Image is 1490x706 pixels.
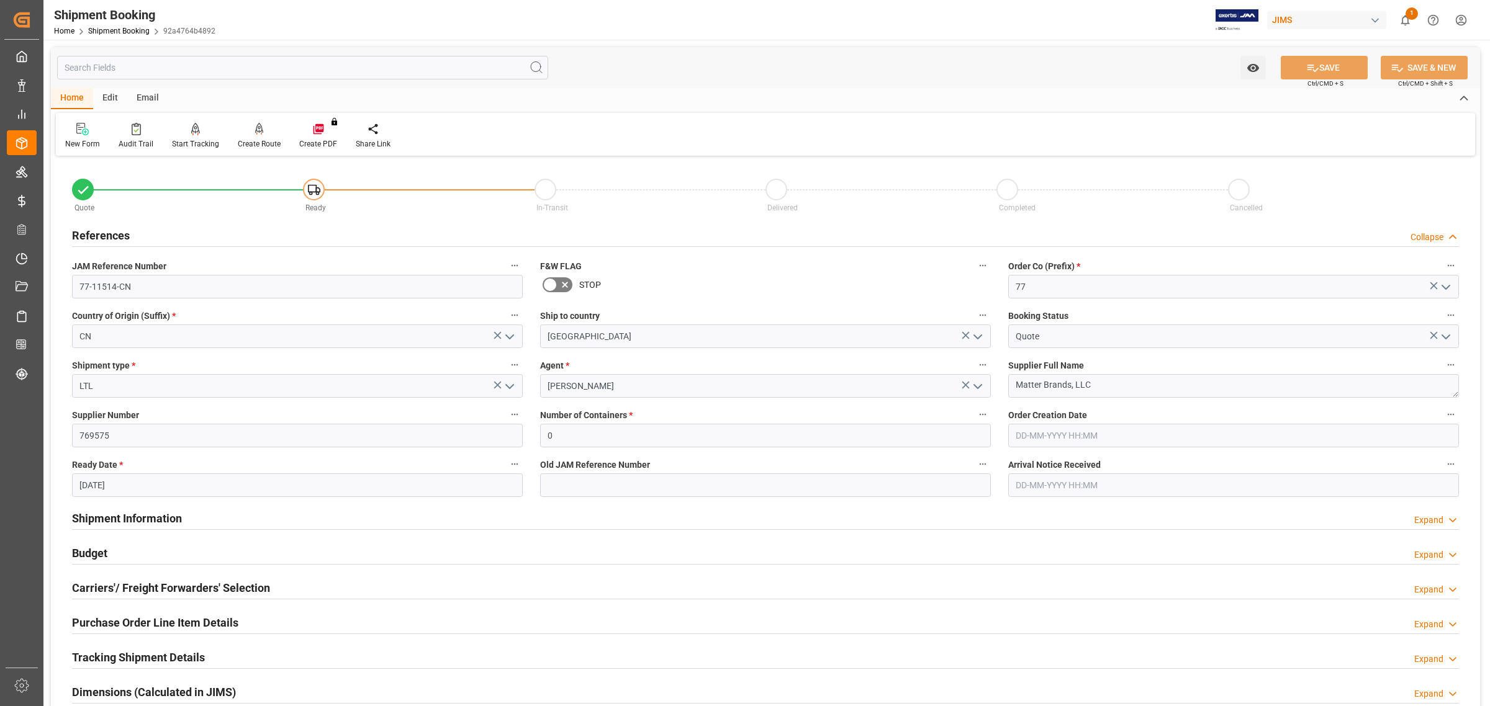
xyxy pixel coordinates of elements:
[999,203,1036,212] span: Completed
[540,359,569,372] span: Agent
[1398,79,1453,88] span: Ctrl/CMD + Shift + S
[507,307,523,323] button: Country of Origin (Suffix) *
[72,545,107,561] h2: Budget
[975,406,991,422] button: Number of Containers *
[507,406,523,422] button: Supplier Number
[1411,231,1443,244] div: Collapse
[1443,406,1459,422] button: Order Creation Date
[1267,11,1386,29] div: JIMS
[1381,56,1468,79] button: SAVE & NEW
[540,458,650,471] span: Old JAM Reference Number
[1414,687,1443,700] div: Expand
[975,307,991,323] button: Ship to country
[540,310,600,323] span: Ship to country
[1008,424,1459,447] input: DD-MM-YYYY HH:MM
[72,324,523,348] input: Type to search/select
[74,203,94,212] span: Quote
[1307,79,1343,88] span: Ctrl/CMD + S
[72,359,135,372] span: Shipment type
[72,684,236,700] h2: Dimensions (Calculated in JIMS)
[1008,374,1459,398] textarea: Matter Brands, LLC
[1008,260,1080,273] span: Order Co (Prefix)
[1443,307,1459,323] button: Booking Status
[975,257,991,274] button: F&W FLAG
[1436,277,1455,297] button: open menu
[72,614,238,631] h2: Purchase Order Line Item Details
[536,203,568,212] span: In-Transit
[1443,257,1459,274] button: Order Co (Prefix) *
[65,138,100,150] div: New Form
[1414,583,1443,596] div: Expand
[1391,6,1419,34] button: show 1 new notifications
[72,260,166,273] span: JAM Reference Number
[968,327,987,346] button: open menu
[1414,548,1443,561] div: Expand
[1414,618,1443,631] div: Expand
[72,510,182,527] h2: Shipment Information
[767,203,798,212] span: Delivered
[54,27,74,35] a: Home
[93,88,127,109] div: Edit
[975,357,991,373] button: Agent *
[1406,7,1418,20] span: 1
[72,409,139,422] span: Supplier Number
[507,456,523,472] button: Ready Date *
[579,279,601,292] span: STOP
[507,257,523,274] button: JAM Reference Number
[72,310,176,323] span: Country of Origin (Suffix)
[1008,409,1087,422] span: Order Creation Date
[975,456,991,472] button: Old JAM Reference Number
[72,473,523,497] input: DD-MM-YYYY
[968,377,987,396] button: open menu
[1436,327,1455,346] button: open menu
[540,260,582,273] span: F&W FLAG
[172,138,219,150] div: Start Tracking
[72,458,123,471] span: Ready Date
[72,649,205,666] h2: Tracking Shipment Details
[1008,310,1068,323] span: Booking Status
[1414,653,1443,666] div: Expand
[305,203,326,212] span: Ready
[1230,203,1263,212] span: Cancelled
[1240,56,1266,79] button: open menu
[1443,456,1459,472] button: Arrival Notice Received
[507,357,523,373] button: Shipment type *
[1008,473,1459,497] input: DD-MM-YYYY HH:MM
[72,227,130,244] h2: References
[1419,6,1447,34] button: Help Center
[356,138,391,150] div: Share Link
[88,27,150,35] a: Shipment Booking
[238,138,281,150] div: Create Route
[1008,458,1101,471] span: Arrival Notice Received
[500,377,518,396] button: open menu
[1281,56,1368,79] button: SAVE
[127,88,168,109] div: Email
[57,56,548,79] input: Search Fields
[1443,357,1459,373] button: Supplier Full Name
[72,579,270,596] h2: Carriers'/ Freight Forwarders' Selection
[1008,359,1084,372] span: Supplier Full Name
[54,6,215,24] div: Shipment Booking
[1414,514,1443,527] div: Expand
[540,409,633,422] span: Number of Containers
[51,88,93,109] div: Home
[1267,8,1391,32] button: JIMS
[119,138,153,150] div: Audit Trail
[500,327,518,346] button: open menu
[1216,9,1258,31] img: Exertis%20JAM%20-%20Email%20Logo.jpg_1722504956.jpg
